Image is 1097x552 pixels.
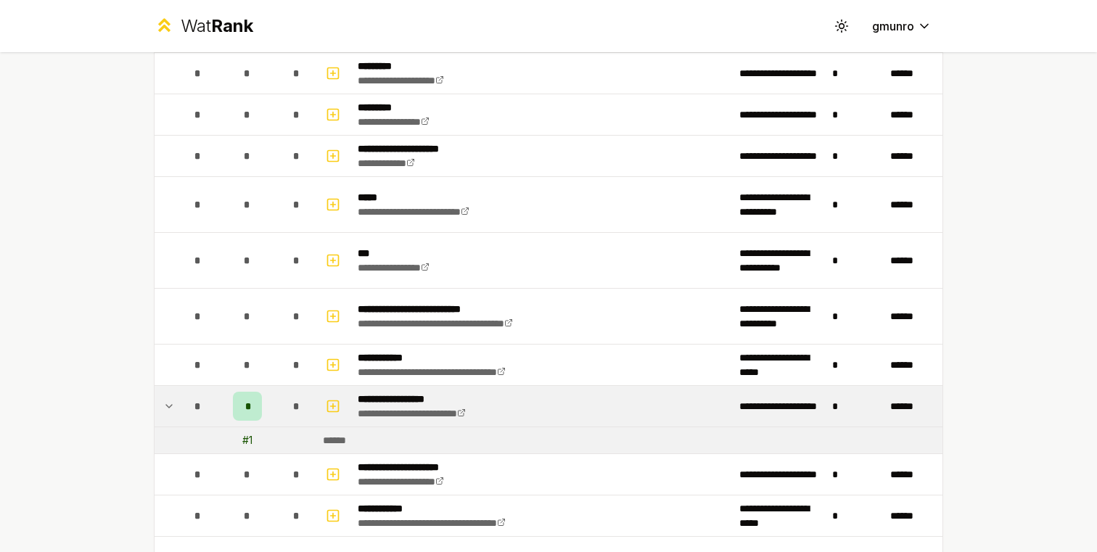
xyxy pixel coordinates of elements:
span: gmunro [872,17,914,35]
span: Rank [211,15,253,36]
div: Wat [181,15,253,38]
button: gmunro [860,13,943,39]
a: WatRank [154,15,253,38]
div: # 1 [242,433,252,448]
